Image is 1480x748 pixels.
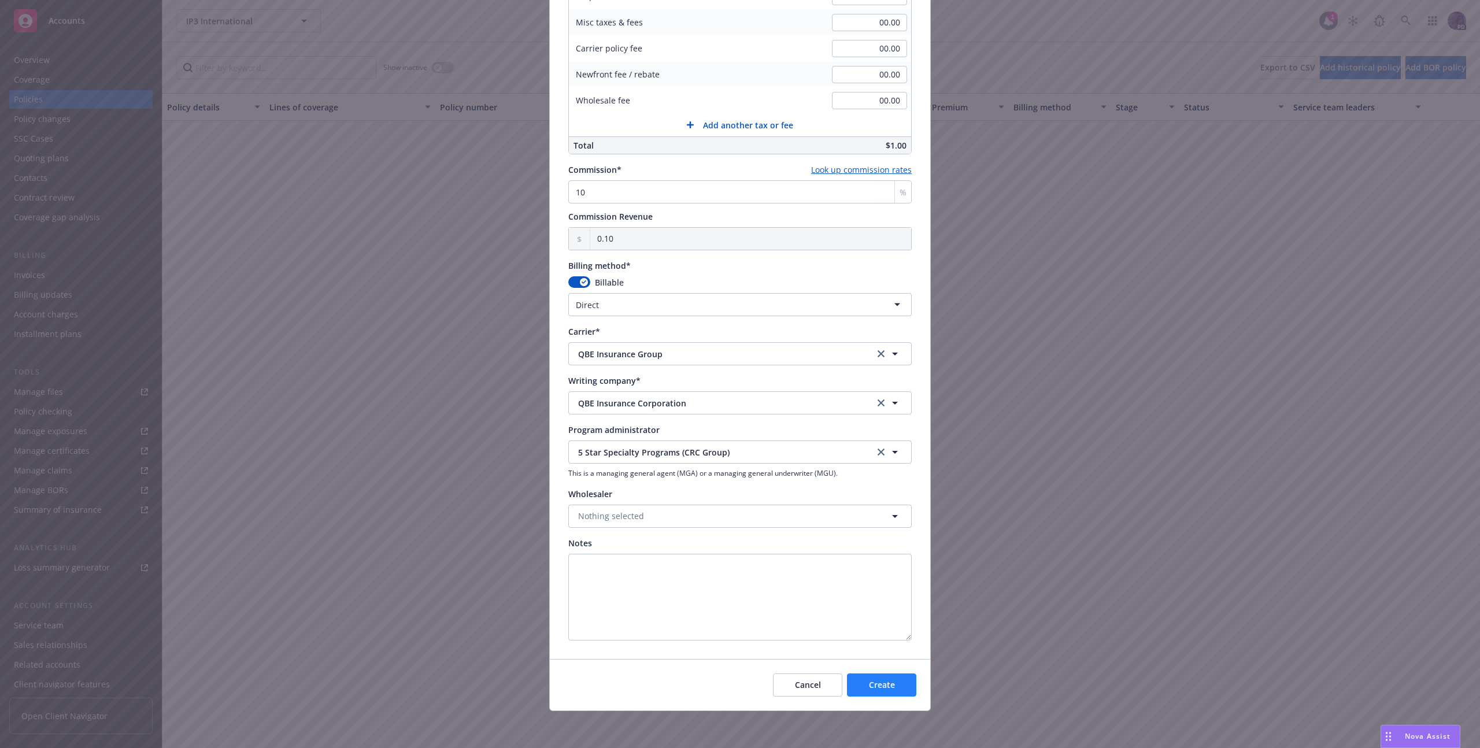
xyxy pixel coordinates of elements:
span: This is a managing general agent (MGA) or a managing general underwriter (MGU). [568,468,912,478]
span: Total [573,140,594,151]
span: Nova Assist [1405,731,1451,741]
div: Drag to move [1381,725,1396,747]
span: Cancel [795,679,821,690]
button: Nova Assist [1381,725,1460,748]
span: Create [869,679,895,690]
span: Commission* [568,164,621,175]
span: Wholesaler [568,488,612,499]
span: Program administrator [568,424,660,435]
span: Writing company* [568,375,641,386]
button: Add another tax or fee [569,113,911,136]
span: Billing method* [568,260,631,271]
a: clear selection [874,445,888,459]
span: Nothing selected [578,510,644,522]
button: 5 Star Specialty Programs (CRC Group)clear selection [568,440,912,464]
span: Carrier* [568,326,600,337]
a: clear selection [874,396,888,410]
span: Commission Revenue [568,211,653,222]
a: Look up commission rates [811,164,912,176]
button: Nothing selected [568,505,912,528]
span: Notes [568,538,592,549]
input: 0.00 [832,92,907,109]
span: Wholesale fee [576,95,630,106]
span: Newfront fee / rebate [576,69,660,80]
button: QBE Insurance Corporationclear selection [568,391,912,414]
span: Add another tax or fee [703,119,793,131]
span: % [900,186,906,198]
span: Carrier policy fee [576,43,642,54]
button: Cancel [773,673,842,697]
span: Misc taxes & fees [576,17,643,28]
input: 0.00 [590,228,911,250]
button: QBE Insurance Groupclear selection [568,342,912,365]
input: 0.00 [832,14,907,31]
span: 5 Star Specialty Programs (CRC Group) [578,446,857,458]
button: Create [847,673,916,697]
input: 0.00 [832,40,907,57]
input: 0.00 [832,66,907,83]
span: QBE Insurance Group [578,348,857,360]
span: QBE Insurance Corporation [578,397,857,409]
a: clear selection [874,347,888,361]
div: Billable [568,276,912,288]
span: $1.00 [886,140,906,151]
